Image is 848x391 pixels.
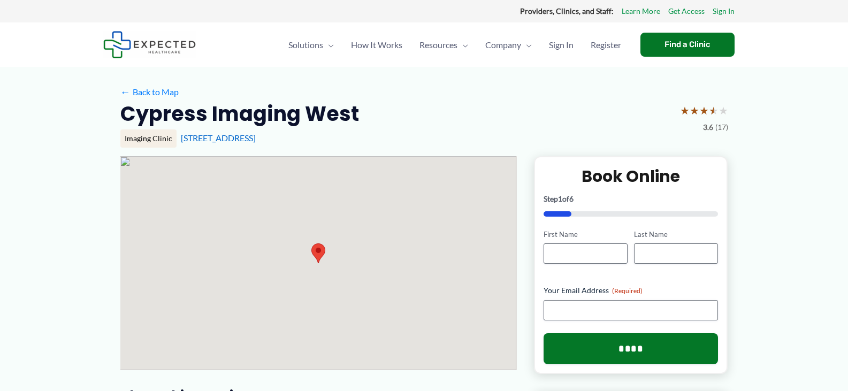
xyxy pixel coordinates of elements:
[709,101,719,120] span: ★
[668,4,705,18] a: Get Access
[622,4,660,18] a: Learn More
[477,26,540,64] a: CompanyMenu Toggle
[612,287,643,295] span: (Required)
[323,26,334,64] span: Menu Toggle
[342,26,411,64] a: How It Works
[699,101,709,120] span: ★
[549,26,574,64] span: Sign In
[103,31,196,58] img: Expected Healthcare Logo - side, dark font, small
[703,120,713,134] span: 3.6
[719,101,728,120] span: ★
[120,101,359,127] h2: Cypress Imaging West
[351,26,402,64] span: How It Works
[485,26,521,64] span: Company
[280,26,342,64] a: SolutionsMenu Toggle
[544,195,719,203] p: Step of
[544,285,719,296] label: Your Email Address
[411,26,477,64] a: ResourcesMenu Toggle
[715,120,728,134] span: (17)
[690,101,699,120] span: ★
[540,26,582,64] a: Sign In
[544,166,719,187] h2: Book Online
[280,26,630,64] nav: Primary Site Navigation
[713,4,735,18] a: Sign In
[520,6,614,16] strong: Providers, Clinics, and Staff:
[457,26,468,64] span: Menu Toggle
[544,229,628,240] label: First Name
[558,194,562,203] span: 1
[419,26,457,64] span: Resources
[591,26,621,64] span: Register
[521,26,532,64] span: Menu Toggle
[569,194,574,203] span: 6
[680,101,690,120] span: ★
[582,26,630,64] a: Register
[120,129,177,148] div: Imaging Clinic
[640,33,735,57] a: Find a Clinic
[288,26,323,64] span: Solutions
[120,84,179,100] a: ←Back to Map
[120,87,131,97] span: ←
[181,133,256,143] a: [STREET_ADDRESS]
[634,229,718,240] label: Last Name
